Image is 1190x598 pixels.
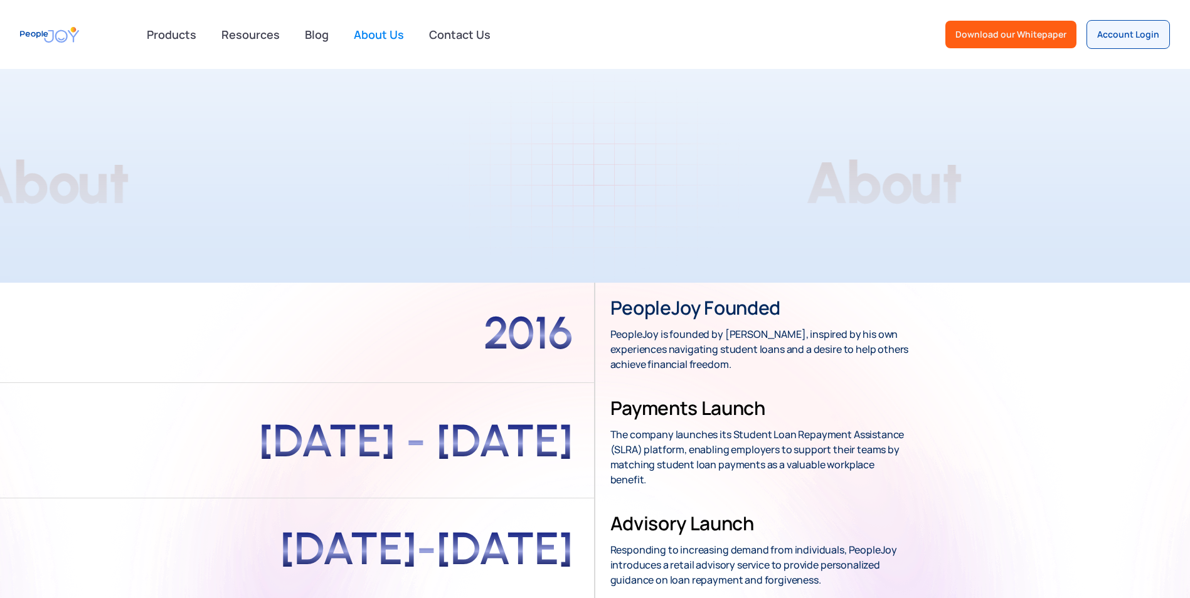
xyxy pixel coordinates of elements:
[214,21,287,48] a: Resources
[610,295,781,320] h3: PeopleJoy founded
[422,21,498,48] a: Contact Us
[610,542,911,587] p: Responding to increasing demand from individuals, PeopleJoy introduces a retail advisory service ...
[20,21,79,49] a: home
[610,511,754,536] h3: Advisory Launch
[1097,28,1159,41] div: Account Login
[610,396,765,421] h3: Payments Launch
[610,427,911,487] p: The company launches its Student Loan Repayment Assistance (SLRA) platform, enabling employers to...
[297,21,336,48] a: Blog
[610,327,911,372] p: PeopleJoy is founded by [PERSON_NAME], inspired by his own experiences navigating student loans a...
[945,21,1076,48] a: Download our Whitepaper
[139,22,204,47] div: Products
[955,28,1066,41] div: Download our Whitepaper
[1086,20,1170,49] a: Account Login
[346,21,412,48] a: About Us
